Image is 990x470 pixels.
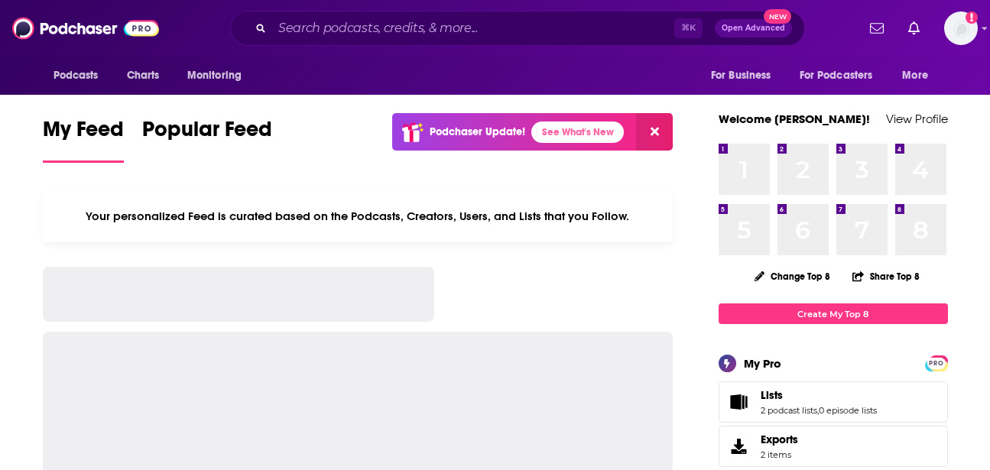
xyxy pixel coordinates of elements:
[817,405,819,416] span: ,
[902,15,926,41] a: Show notifications dropdown
[142,116,272,163] a: Popular Feed
[719,112,870,126] a: Welcome [PERSON_NAME]!
[674,18,703,38] span: ⌘ K
[761,433,798,446] span: Exports
[761,388,877,402] a: Lists
[719,426,948,467] a: Exports
[430,125,525,138] p: Podchaser Update!
[127,65,160,86] span: Charts
[177,61,261,90] button: open menu
[117,61,169,90] a: Charts
[43,61,118,90] button: open menu
[761,449,798,460] span: 2 items
[719,303,948,324] a: Create My Top 8
[142,116,272,151] span: Popular Feed
[927,358,946,369] span: PRO
[800,65,873,86] span: For Podcasters
[187,65,242,86] span: Monitoring
[764,9,791,24] span: New
[531,122,624,143] a: See What's New
[761,388,783,402] span: Lists
[886,112,948,126] a: View Profile
[944,11,978,45] button: Show profile menu
[711,65,771,86] span: For Business
[722,24,785,32] span: Open Advanced
[745,267,840,286] button: Change Top 8
[902,65,928,86] span: More
[944,11,978,45] span: Logged in as aridings
[43,190,674,242] div: Your personalized Feed is curated based on the Podcasts, Creators, Users, and Lists that you Follow.
[700,61,790,90] button: open menu
[891,61,947,90] button: open menu
[790,61,895,90] button: open menu
[724,391,755,413] a: Lists
[230,11,805,46] div: Search podcasts, credits, & more...
[43,116,124,163] a: My Feed
[744,356,781,371] div: My Pro
[715,19,792,37] button: Open AdvancedNew
[819,405,877,416] a: 0 episode lists
[852,261,920,291] button: Share Top 8
[864,15,890,41] a: Show notifications dropdown
[724,436,755,457] span: Exports
[966,11,978,24] svg: Add a profile image
[12,14,159,43] img: Podchaser - Follow, Share and Rate Podcasts
[927,357,946,368] a: PRO
[54,65,99,86] span: Podcasts
[761,405,817,416] a: 2 podcast lists
[272,16,674,41] input: Search podcasts, credits, & more...
[719,381,948,423] span: Lists
[43,116,124,151] span: My Feed
[944,11,978,45] img: User Profile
